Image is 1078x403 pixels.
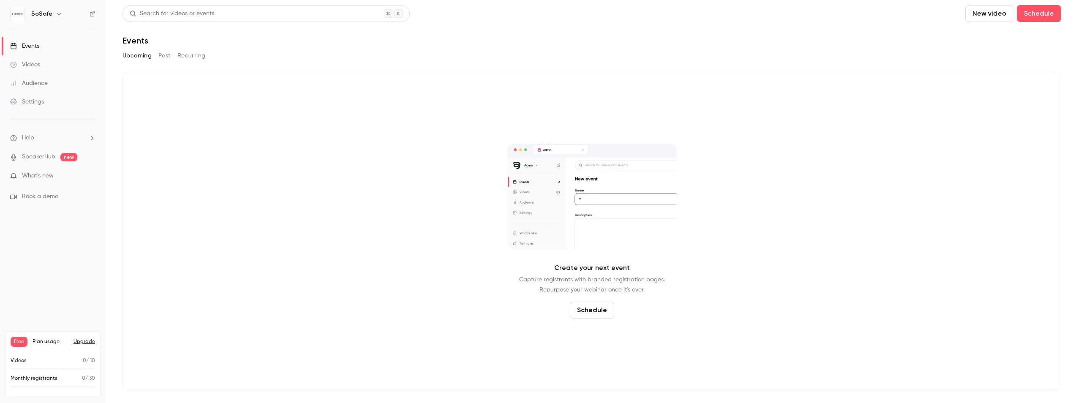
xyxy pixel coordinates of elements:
div: Search for videos or events [130,9,214,18]
h6: SoSafe [31,10,52,18]
span: Plan usage [33,338,68,345]
p: Capture registrants with branded registration pages. Repurpose your webinar once it's over. [519,275,665,295]
div: Events [10,42,39,50]
div: Settings [10,98,44,106]
li: help-dropdown-opener [10,133,95,142]
button: Recurring [177,49,206,63]
button: Upgrade [73,338,95,345]
h1: Events [122,35,148,46]
span: new [60,153,77,161]
span: Book a demo [22,192,58,201]
span: Free [11,337,27,347]
p: Create your next event [554,263,630,273]
p: / 30 [82,375,95,382]
button: New video [965,5,1013,22]
iframe: Noticeable Trigger [85,172,95,180]
p: / 10 [83,357,95,365]
button: Past [158,49,171,63]
button: Schedule [1017,5,1061,22]
button: Upcoming [122,49,152,63]
span: 0 [83,358,86,363]
div: Audience [10,79,48,87]
a: SpeakerHub [22,152,55,161]
img: SoSafe [11,7,24,21]
p: Videos [11,357,27,365]
span: Help [22,133,34,142]
span: What's new [22,172,54,180]
div: Videos [10,60,40,69]
button: Schedule [570,302,614,319]
span: 0 [82,376,85,381]
p: Monthly registrants [11,375,57,382]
